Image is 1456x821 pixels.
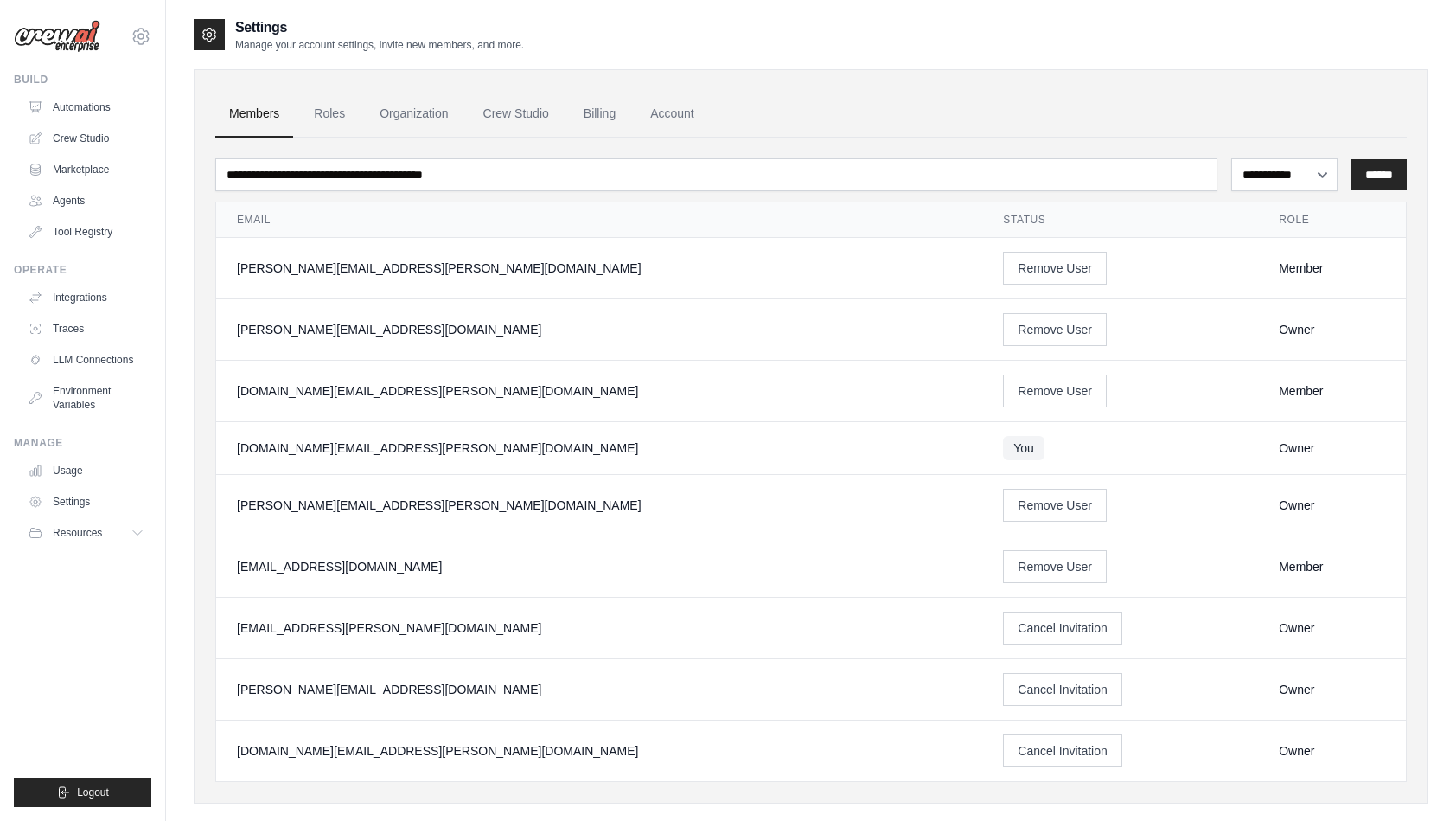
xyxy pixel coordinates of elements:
a: Tool Registry [21,218,151,246]
div: Member [1279,558,1385,575]
a: Integrations [21,284,151,311]
div: [DOMAIN_NAME][EMAIL_ADDRESS][PERSON_NAME][DOMAIN_NAME] [237,439,961,457]
a: Usage [21,457,151,484]
button: Cancel Invitation [1003,734,1122,767]
a: Agents [21,187,151,215]
button: Remove User [1003,252,1107,285]
button: Remove User [1003,313,1107,346]
button: Logout [14,778,151,807]
th: Status [982,202,1258,238]
div: [DOMAIN_NAME][EMAIL_ADDRESS][PERSON_NAME][DOMAIN_NAME] [237,382,961,400]
button: Remove User [1003,550,1107,583]
div: Owner [1279,439,1385,457]
div: Operate [14,263,151,277]
a: Crew Studio [469,91,563,138]
span: Resources [53,526,102,540]
div: Build [14,73,151,87]
span: You [1003,436,1044,460]
div: [DOMAIN_NAME][EMAIL_ADDRESS][PERSON_NAME][DOMAIN_NAME] [237,742,961,760]
a: Billing [570,91,629,138]
div: Owner [1279,497,1385,514]
div: Member [1279,260,1385,277]
button: Remove User [1003,489,1107,522]
a: Organization [366,91,462,138]
a: Traces [21,315,151,343]
div: [EMAIL_ADDRESS][DOMAIN_NAME] [237,558,961,575]
a: Settings [21,488,151,516]
div: Member [1279,382,1385,400]
div: Owner [1279,742,1385,760]
h2: Settings [235,17,524,38]
button: Remove User [1003,375,1107,407]
button: Cancel Invitation [1003,673,1122,706]
a: Automations [21,93,151,121]
button: Cancel Invitation [1003,612,1122,645]
div: [PERSON_NAME][EMAIL_ADDRESS][DOMAIN_NAME] [237,321,961,338]
p: Manage your account settings, invite new members, and more. [235,38,524,52]
th: Email [216,202,982,238]
div: Owner [1279,321,1385,338]
div: [PERSON_NAME][EMAIL_ADDRESS][PERSON_NAME][DOMAIN_NAME] [237,497,961,514]
a: Members [215,91,293,138]
a: Account [636,91,708,138]
div: Owner [1279,681,1385,698]
a: LLM Connections [21,346,151,374]
img: Logo [14,20,100,53]
a: Environment Variables [21,377,151,419]
a: Marketplace [21,156,151,183]
div: Manage [14,436,151,450]
a: Crew Studio [21,125,151,152]
th: Role [1258,202,1406,238]
span: Logout [77,786,109,799]
div: Owner [1279,619,1385,637]
button: Resources [21,519,151,547]
a: Roles [300,91,359,138]
div: [EMAIL_ADDRESS][PERSON_NAME][DOMAIN_NAME] [237,619,961,637]
div: [PERSON_NAME][EMAIL_ADDRESS][PERSON_NAME][DOMAIN_NAME] [237,260,961,277]
div: [PERSON_NAME][EMAIL_ADDRESS][DOMAIN_NAME] [237,681,961,698]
